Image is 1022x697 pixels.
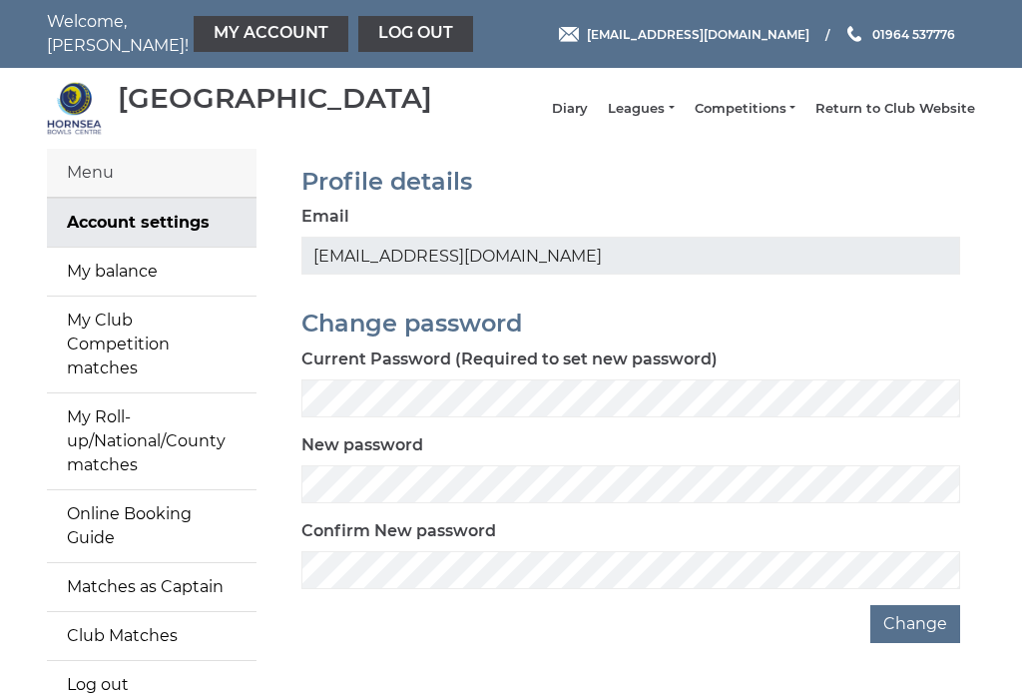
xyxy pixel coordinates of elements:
h2: Change password [301,311,960,337]
a: Return to Club Website [815,100,975,118]
a: My Account [194,16,348,52]
img: Hornsea Bowls Centre [47,81,102,136]
a: Phone us 01964 537776 [844,25,955,44]
span: [EMAIL_ADDRESS][DOMAIN_NAME] [587,26,809,41]
a: Account settings [47,199,256,247]
label: Current Password (Required to set new password) [301,348,718,371]
label: New password [301,433,423,457]
a: Matches as Captain [47,563,256,611]
a: Log out [358,16,473,52]
a: Email [EMAIL_ADDRESS][DOMAIN_NAME] [559,25,809,44]
a: Competitions [695,100,795,118]
a: My balance [47,248,256,296]
a: Diary [552,100,588,118]
a: Online Booking Guide [47,490,256,562]
img: Phone us [847,26,861,42]
img: Email [559,27,579,42]
a: Club Matches [47,612,256,660]
a: Leagues [608,100,674,118]
h2: Profile details [301,169,960,195]
a: My Club Competition matches [47,297,256,392]
div: [GEOGRAPHIC_DATA] [118,83,432,114]
button: Change [870,605,960,643]
label: Email [301,205,349,229]
div: Menu [47,149,256,198]
nav: Welcome, [PERSON_NAME]! [47,10,416,58]
label: Confirm New password [301,519,496,543]
a: My Roll-up/National/County matches [47,393,256,489]
span: 01964 537776 [872,26,955,41]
